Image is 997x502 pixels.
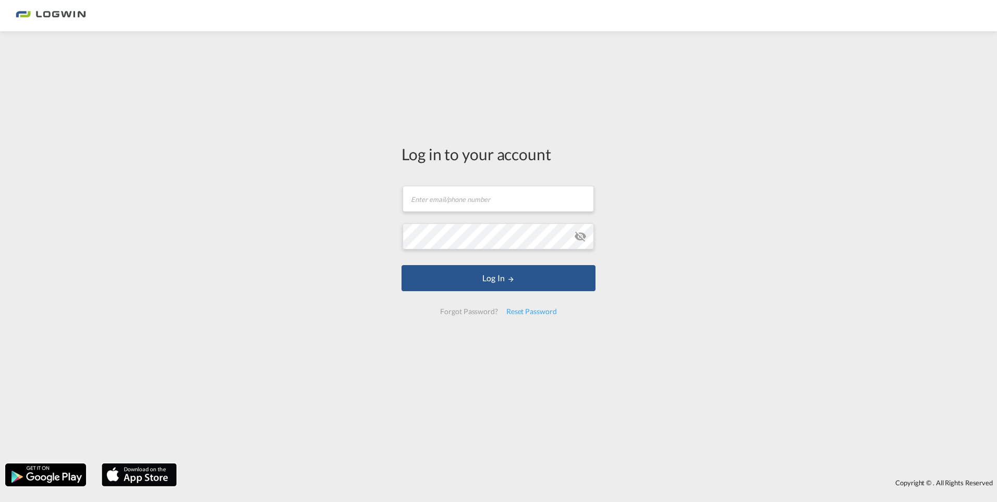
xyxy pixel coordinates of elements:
[574,230,587,243] md-icon: icon-eye-off
[502,302,561,321] div: Reset Password
[101,462,178,487] img: apple.png
[16,4,86,28] img: bc73a0e0d8c111efacd525e4c8ad7d32.png
[436,302,502,321] div: Forgot Password?
[4,462,87,487] img: google.png
[402,143,595,165] div: Log in to your account
[182,474,997,492] div: Copyright © . All Rights Reserved
[402,265,595,291] button: LOGIN
[403,186,594,212] input: Enter email/phone number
